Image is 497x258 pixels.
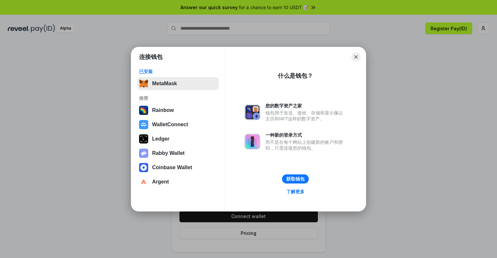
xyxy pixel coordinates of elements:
div: 而不是在每个网站上创建新的账户和密码，只需连接您的钱包。 [265,139,346,151]
img: svg+xml,%3Csvg%20xmlns%3D%22http%3A%2F%2Fwww.w3.org%2F2000%2Fsvg%22%20fill%3D%22none%22%20viewBox... [139,149,148,158]
img: svg+xml,%3Csvg%20fill%3D%22none%22%20height%3D%2233%22%20viewBox%3D%220%200%2035%2033%22%20width%... [139,79,148,88]
div: Coinbase Wallet [152,165,192,170]
button: WalletConnect [137,118,219,131]
img: svg+xml,%3Csvg%20xmlns%3D%22http%3A%2F%2Fwww.w3.org%2F2000%2Fsvg%22%20width%3D%2228%22%20height%3... [139,134,148,143]
img: svg+xml,%3Csvg%20xmlns%3D%22http%3A%2F%2Fwww.w3.org%2F2000%2Fsvg%22%20fill%3D%22none%22%20viewBox... [245,134,260,149]
div: Rabby Wallet [152,150,185,156]
img: svg+xml,%3Csvg%20width%3D%22120%22%20height%3D%22120%22%20viewBox%3D%220%200%20120%20120%22%20fil... [139,106,148,115]
div: Rainbow [152,107,174,113]
div: Argent [152,179,169,185]
div: MetaMask [152,81,177,87]
div: 一种新的登录方式 [265,132,346,138]
button: Ledger [137,132,219,145]
img: svg+xml,%3Csvg%20xmlns%3D%22http%3A%2F%2Fwww.w3.org%2F2000%2Fsvg%22%20fill%3D%22none%22%20viewBox... [245,104,260,120]
div: 已安装 [139,69,217,75]
img: svg+xml,%3Csvg%20width%3D%2228%22%20height%3D%2228%22%20viewBox%3D%220%200%2028%2028%22%20fill%3D... [139,163,148,172]
div: 获取钱包 [286,176,305,182]
div: 什么是钱包？ [278,72,313,80]
button: MetaMask [137,77,219,90]
button: Rainbow [137,104,219,117]
div: 推荐 [139,95,217,101]
button: Coinbase Wallet [137,161,219,174]
img: svg+xml,%3Csvg%20width%3D%2228%22%20height%3D%2228%22%20viewBox%3D%220%200%2028%2028%22%20fill%3D... [139,120,148,129]
button: 获取钱包 [282,174,309,183]
div: 钱包用于发送、接收、存储和显示像以太坊和NFT这样的数字资产。 [265,110,346,122]
div: 您的数字资产之家 [265,103,346,109]
a: 了解更多 [282,187,308,196]
div: WalletConnect [152,122,188,128]
h1: 连接钱包 [139,53,163,61]
button: Argent [137,175,219,188]
div: 了解更多 [286,189,305,195]
img: svg+xml,%3Csvg%20width%3D%2228%22%20height%3D%2228%22%20viewBox%3D%220%200%2028%2028%22%20fill%3D... [139,177,148,186]
button: Close [351,52,361,61]
div: Ledger [152,136,169,142]
button: Rabby Wallet [137,147,219,160]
